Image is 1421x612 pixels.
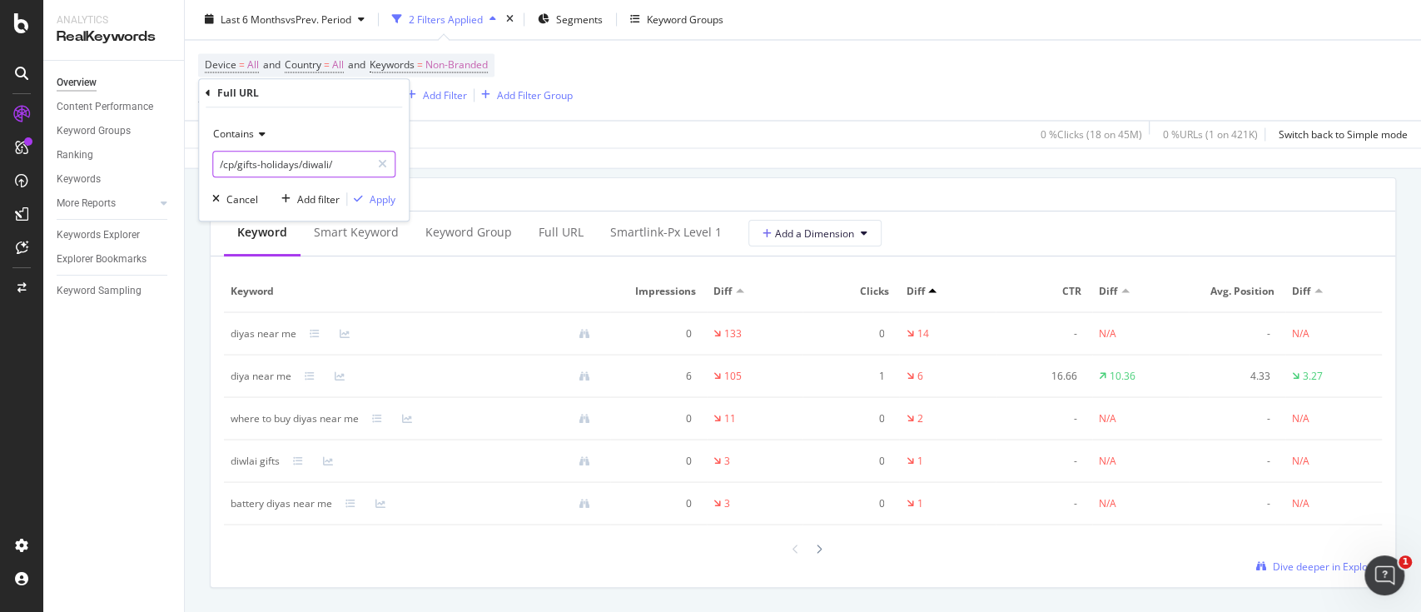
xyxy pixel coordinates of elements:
[917,495,922,510] div: 1
[213,127,254,141] span: Contains
[425,224,512,241] div: Keyword Group
[809,368,884,383] div: 1
[1002,283,1081,298] span: CTR
[1364,555,1404,595] iframe: Intercom live chat
[198,7,371,33] button: Last 6 MonthsvsPrev. Period
[1272,122,1408,148] button: Switch back to Simple mode
[1292,495,1309,510] div: N/A
[57,98,172,116] a: Content Performance
[748,220,882,246] button: Add a Dimension
[1195,410,1270,425] div: -
[206,191,258,207] button: Cancel
[57,171,172,188] a: Keywords
[809,326,884,341] div: 0
[617,495,692,510] div: 0
[1099,283,1117,298] span: Diff
[417,58,423,72] span: =
[503,12,517,28] div: times
[57,74,97,92] div: Overview
[1273,560,1382,574] span: Dive deeper in Explorer
[647,12,723,27] div: Keyword Groups
[1195,283,1274,298] span: Avg. Position
[1292,283,1310,298] span: Diff
[474,86,573,106] button: Add Filter Group
[1195,453,1270,468] div: -
[724,495,730,510] div: 3
[1303,368,1323,383] div: 3.27
[425,54,488,77] span: Non-Branded
[57,98,153,116] div: Content Performance
[531,7,609,33] button: Segments
[1002,453,1077,468] div: -
[1292,453,1309,468] div: N/A
[917,368,922,383] div: 6
[57,122,131,140] div: Keyword Groups
[1099,410,1116,425] div: N/A
[713,283,732,298] span: Diff
[237,224,287,241] div: Keyword
[1279,127,1408,142] div: Switch back to Simple mode
[231,495,332,510] div: battery diyas near me
[286,12,351,27] span: vs Prev. Period
[1002,495,1077,510] div: -
[385,7,503,33] button: 2 Filters Applied
[57,282,172,300] a: Keyword Sampling
[332,54,344,77] span: All
[231,453,280,468] div: diwlai gifts
[231,326,296,341] div: diyas near me
[263,58,281,72] span: and
[1292,410,1309,425] div: N/A
[1256,560,1382,574] a: Dive deeper in Explorer
[1292,326,1309,341] div: N/A
[423,88,467,102] div: Add Filter
[347,191,395,207] button: Apply
[275,191,340,207] button: Add filter
[370,58,415,72] span: Keywords
[231,368,291,383] div: diya near me
[297,192,340,206] div: Add filter
[285,58,321,72] span: Country
[617,368,692,383] div: 6
[724,326,742,341] div: 133
[724,410,736,425] div: 11
[1099,326,1116,341] div: N/A
[809,495,884,510] div: 0
[239,58,245,72] span: =
[314,224,399,241] div: Smart Keyword
[231,283,599,298] span: Keyword
[917,453,922,468] div: 1
[221,12,286,27] span: Last 6 Months
[1002,410,1077,425] div: -
[348,58,365,72] span: and
[617,453,692,468] div: 0
[231,410,359,425] div: where to buy diyas near me
[1195,326,1270,341] div: -
[57,226,140,244] div: Keywords Explorer
[1195,495,1270,510] div: -
[1099,453,1116,468] div: N/A
[1399,555,1412,569] span: 1
[617,326,692,341] div: 0
[763,226,854,241] span: Add a Dimension
[1002,368,1077,383] div: 16.66
[1041,127,1142,142] div: 0 % Clicks ( 18 on 45M )
[57,282,142,300] div: Keyword Sampling
[57,195,156,212] a: More Reports
[617,283,696,298] span: Impressions
[1163,127,1258,142] div: 0 % URLs ( 1 on 421K )
[1002,326,1077,341] div: -
[57,147,172,164] a: Ranking
[539,224,584,241] div: Full URL
[624,7,730,33] button: Keyword Groups
[917,326,928,341] div: 14
[57,13,171,27] div: Analytics
[217,86,259,100] div: Full URL
[57,251,172,268] a: Explorer Bookmarks
[617,410,692,425] div: 0
[57,147,93,164] div: Ranking
[556,12,603,27] span: Segments
[370,192,395,206] div: Apply
[409,12,483,27] div: 2 Filters Applied
[917,410,922,425] div: 2
[809,453,884,468] div: 0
